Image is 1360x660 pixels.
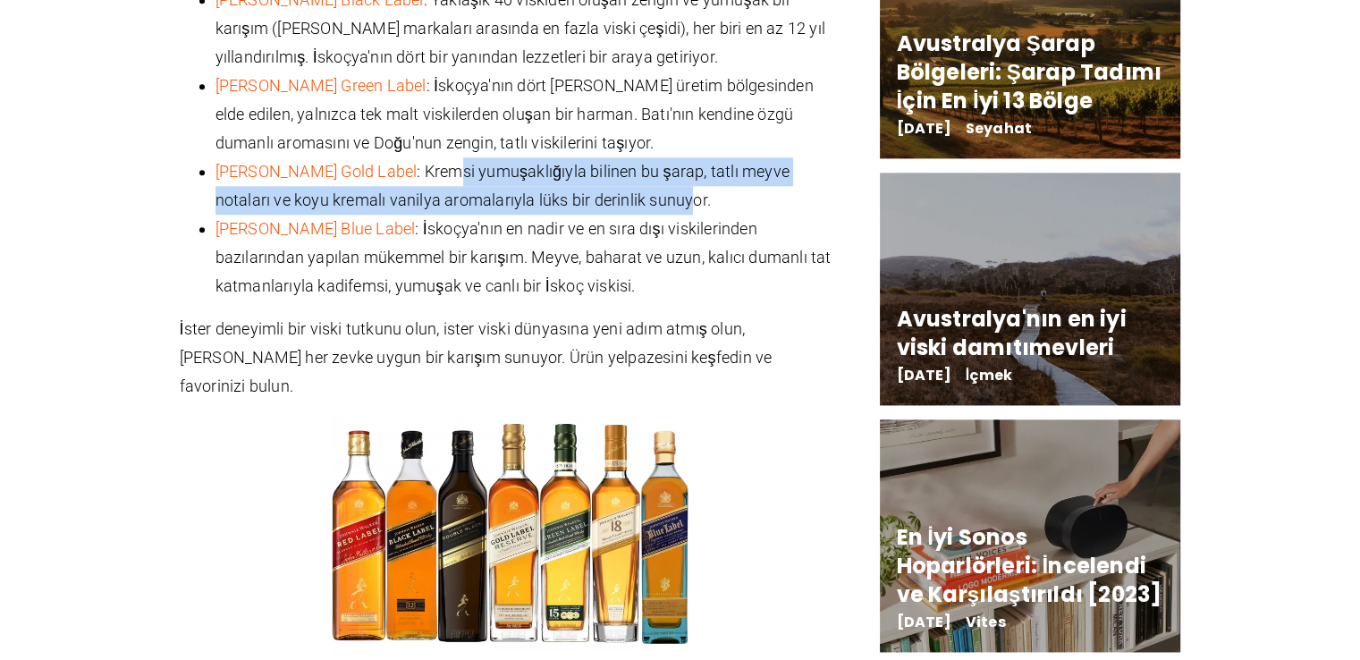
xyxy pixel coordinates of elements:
[215,76,427,95] a: [PERSON_NAME] Green Label
[215,162,418,181] a: [PERSON_NAME] Gold Label
[966,365,1012,385] a: İçmek
[966,612,1006,632] a: Vites
[180,319,773,395] font: İster deneyimli bir viski tutkunu olun, ister viski dünyasına yeni adım atmış olun, [PERSON_NAME]...
[215,219,416,238] a: [PERSON_NAME] Blue Label
[966,118,1032,139] a: Seyahat
[896,612,950,632] font: [DATE]
[896,304,1126,362] a: Avustralya'nın en iyi viski damıtımevleri
[215,162,790,209] font: : Kremsi yumuşaklığıyla bilinen bu şarap, tatlı meyve notaları ve koyu kremalı vanilya aromalarıy...
[331,415,688,654] img: Johnnie Walker Serisi
[215,76,814,152] font: : İskoçya'nın dört [PERSON_NAME] üretim bölgesinden elde edilen, yalnızca tek malt viskilerden ol...
[896,29,1161,115] a: Avustralya Şarap Bölgeleri: Şarap Tadımı İçin En İyi 13 Bölge
[215,219,832,295] font: : İskoçya'nın en nadir ve en sıra dışı viskilerinden bazılarından yapılan mükemmel bir karışım. M...
[896,365,950,385] font: [DATE]
[896,118,950,139] font: [DATE]
[896,522,1161,609] a: En İyi Sonos Hoparlörleri: İncelendi ve Karşılaştırıldı [2023]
